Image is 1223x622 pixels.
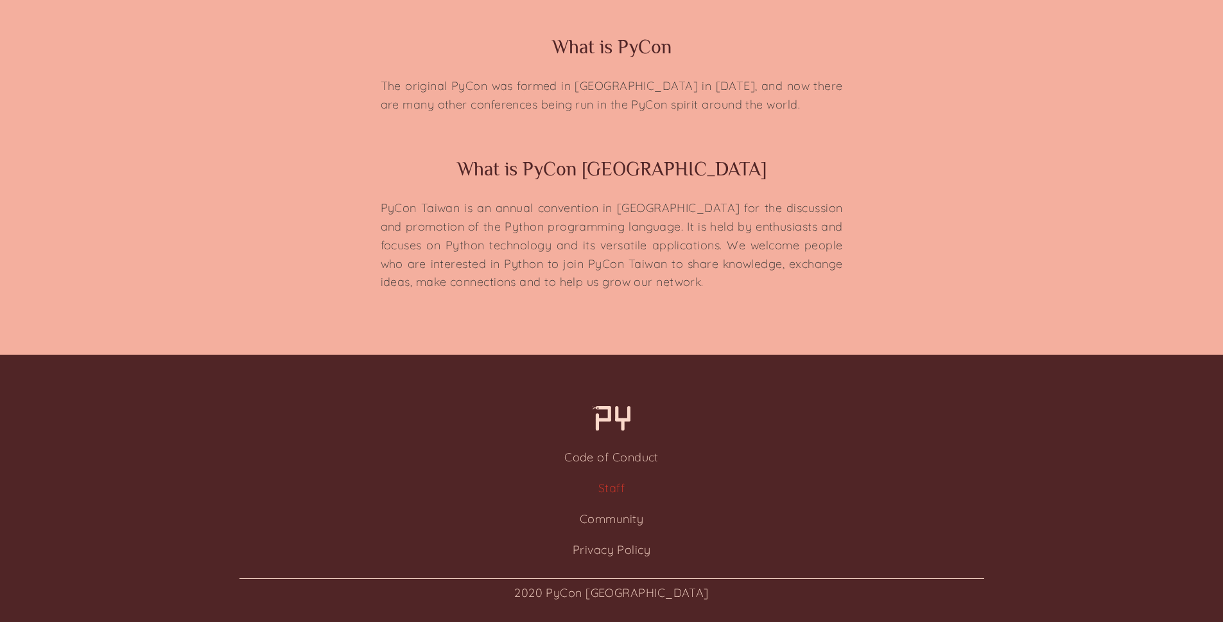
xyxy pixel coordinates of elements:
a: Community [580,511,643,526]
h2: What is PyCon [GEOGRAPHIC_DATA] [381,155,843,184]
a: Code of Conduct [564,450,659,465]
a: Privacy Policy [573,542,650,557]
p: 2020 PyCon [GEOGRAPHIC_DATA] [239,578,984,603]
p: PyCon Taiwan is an annual convention in [GEOGRAPHIC_DATA] for the discussion and promotion of the... [381,199,843,292]
a: Staff [598,481,625,495]
h2: What is PyCon [381,33,843,62]
p: The original PyCon was formed in [GEOGRAPHIC_DATA] in [DATE], and now there are many other confer... [381,77,843,114]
